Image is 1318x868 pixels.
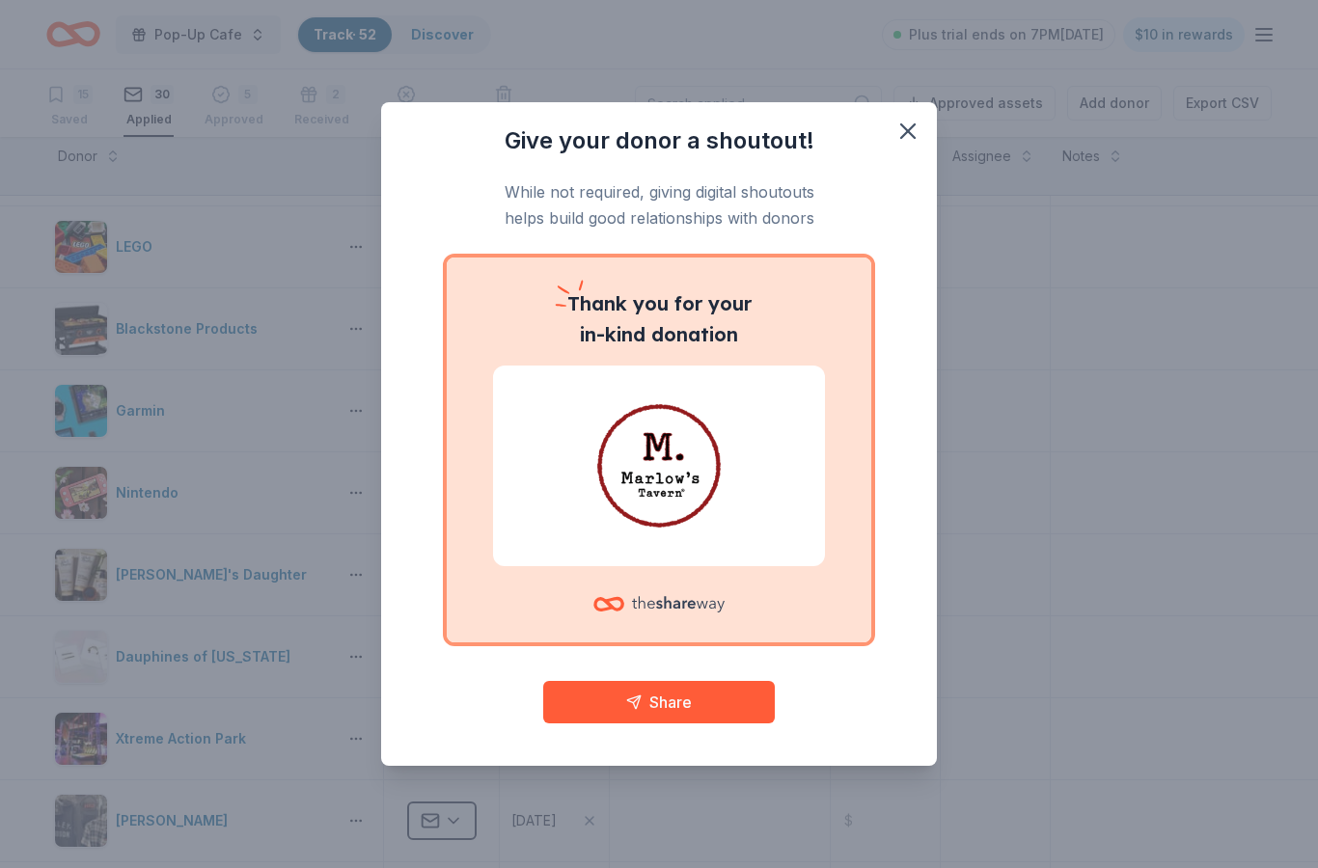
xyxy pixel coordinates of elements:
span: Thank [567,291,627,315]
h3: Give your donor a shoutout! [420,125,898,156]
img: Marlow's Tavern [516,404,802,528]
button: Share [543,681,775,723]
p: you for your in-kind donation [493,288,825,350]
p: While not required, giving digital shoutouts helps build good relationships with donors [420,179,898,231]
